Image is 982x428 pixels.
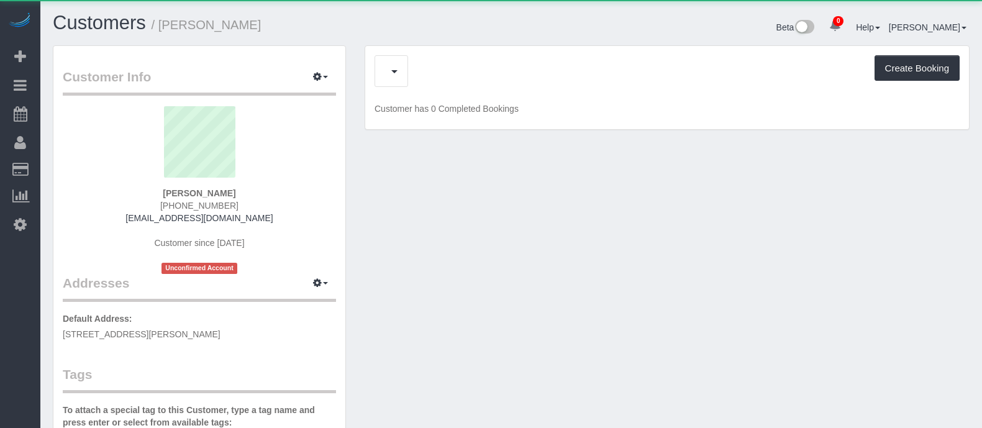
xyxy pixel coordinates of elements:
button: Create Booking [875,55,960,81]
a: [EMAIL_ADDRESS][DOMAIN_NAME] [125,213,273,223]
strong: [PERSON_NAME] [163,188,235,198]
a: Customers [53,12,146,34]
small: / [PERSON_NAME] [152,18,261,32]
a: Beta [776,22,815,32]
a: [PERSON_NAME] [889,22,966,32]
span: Customer since [DATE] [154,238,244,248]
span: [PHONE_NUMBER] [160,201,239,211]
img: Automaid Logo [7,12,32,30]
legend: Customer Info [63,68,336,96]
span: Unconfirmed Account [161,263,237,273]
a: Help [856,22,880,32]
label: Default Address: [63,312,132,325]
legend: Tags [63,365,336,393]
span: 0 [833,16,843,26]
a: 0 [823,12,847,40]
p: Customer has 0 Completed Bookings [375,102,960,115]
img: New interface [794,20,814,36]
span: [STREET_ADDRESS][PERSON_NAME] [63,329,220,339]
